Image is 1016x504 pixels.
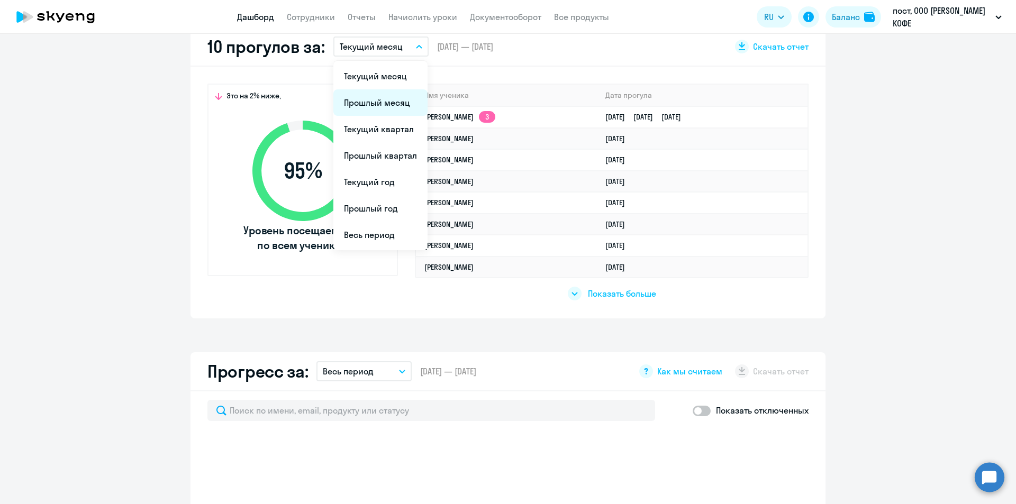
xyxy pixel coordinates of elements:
a: [PERSON_NAME] [424,177,474,186]
a: [PERSON_NAME] [424,262,474,272]
div: Баланс [832,11,860,23]
h2: 10 прогулов за: [207,36,325,57]
p: Весь период [323,365,374,378]
span: Скачать отчет [753,41,809,52]
p: Текущий месяц [340,40,403,53]
a: Отчеты [348,12,376,22]
th: Дата прогула [597,85,808,106]
a: [DATE] [605,219,633,229]
input: Поиск по имени, email, продукту или статусу [207,400,655,421]
th: Имя ученика [416,85,597,106]
a: [DATE] [605,198,633,207]
a: [DATE] [605,155,633,164]
span: Уровень посещаемости по всем ученикам [242,223,364,253]
a: [DATE] [605,262,633,272]
a: [PERSON_NAME]3 [424,112,495,122]
span: Показать больше [588,288,656,299]
a: [DATE] [605,241,633,250]
h2: Прогресс за: [207,361,308,382]
p: пост, ООО [PERSON_NAME] КОФЕ [893,4,991,30]
ul: RU [333,61,428,250]
a: [PERSON_NAME] [424,241,474,250]
span: RU [764,11,774,23]
a: [DATE][DATE][DATE] [605,112,690,122]
app-skyeng-badge: 3 [479,111,495,123]
button: Балансbalance [825,6,881,28]
a: Документооборот [470,12,541,22]
a: Все продукты [554,12,609,22]
button: RU [757,6,792,28]
img: balance [864,12,875,22]
a: [PERSON_NAME] [424,155,474,164]
span: [DATE] — [DATE] [420,365,476,377]
a: [DATE] [605,134,633,143]
button: Весь период [316,361,412,381]
a: Начислить уроки [388,12,457,22]
button: пост, ООО [PERSON_NAME] КОФЕ [887,4,1007,30]
a: [DATE] [605,177,633,186]
span: Это на 2% ниже, [226,91,281,104]
span: Как мы считаем [657,365,722,377]
button: Текущий месяц [333,36,429,57]
a: [PERSON_NAME] [424,198,474,207]
a: [PERSON_NAME] [424,134,474,143]
span: [DATE] — [DATE] [437,41,493,52]
a: Дашборд [237,12,274,22]
span: 95 % [242,158,364,184]
a: Сотрудники [287,12,335,22]
p: Показать отключенных [716,404,809,417]
a: [PERSON_NAME] [424,219,474,229]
